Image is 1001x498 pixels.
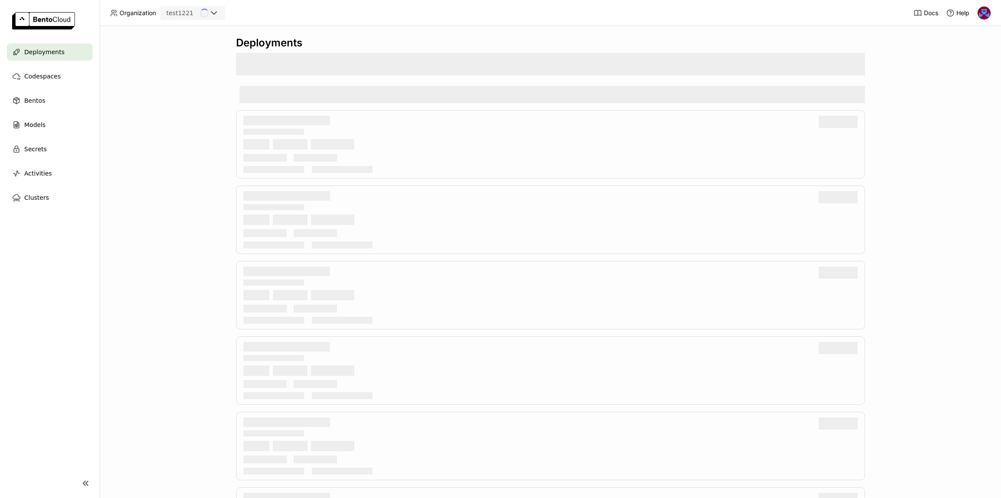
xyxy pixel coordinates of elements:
span: Bentos [24,95,45,106]
span: Help [956,9,969,17]
img: sss ss [978,7,991,20]
span: Docs [924,9,938,17]
span: Organization [120,9,156,17]
span: Codespaces [24,71,61,81]
a: Secrets [7,140,93,158]
div: Deployments [236,36,865,49]
div: Help [946,9,969,17]
a: Docs [914,9,938,17]
div: test1221 [166,9,194,17]
a: Models [7,116,93,133]
a: Clusters [7,189,93,206]
span: Deployments [24,47,65,57]
span: Secrets [24,144,47,154]
a: Activities [7,165,93,182]
a: Bentos [7,92,93,109]
img: logo [12,12,75,29]
span: Models [24,120,45,130]
span: Activities [24,168,52,179]
span: Clusters [24,192,49,203]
